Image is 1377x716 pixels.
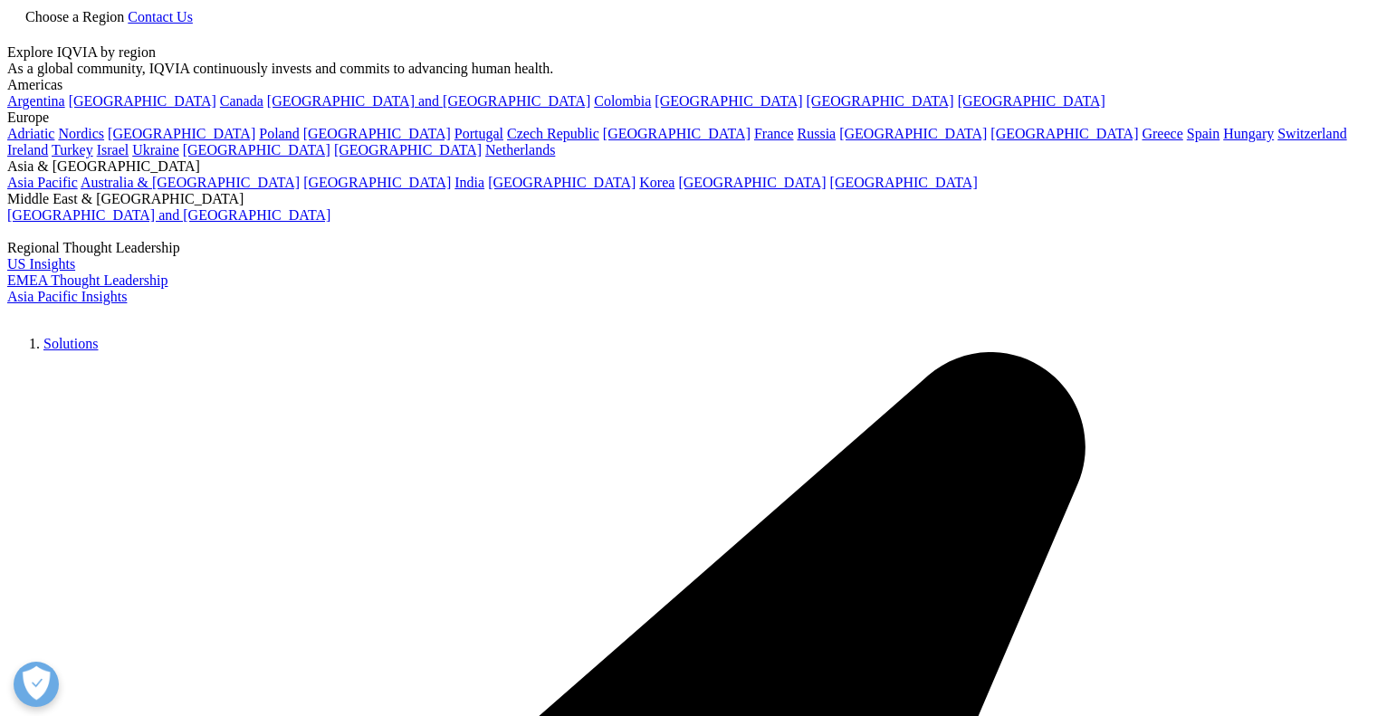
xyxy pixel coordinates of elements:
[7,158,1370,175] div: Asia & [GEOGRAPHIC_DATA]
[81,175,300,190] a: Australia & [GEOGRAPHIC_DATA]
[303,175,451,190] a: [GEOGRAPHIC_DATA]
[97,142,129,158] a: Israel
[7,289,127,304] a: Asia Pacific Insights
[267,93,590,109] a: [GEOGRAPHIC_DATA] and [GEOGRAPHIC_DATA]
[7,110,1370,126] div: Europe
[485,142,555,158] a: Netherlands
[1142,126,1182,141] a: Greece
[7,175,78,190] a: Asia Pacific
[108,126,255,141] a: [GEOGRAPHIC_DATA]
[807,93,954,109] a: [GEOGRAPHIC_DATA]
[1223,126,1274,141] a: Hungary
[754,126,794,141] a: France
[7,44,1370,61] div: Explore IQVIA by region
[639,175,674,190] a: Korea
[132,142,179,158] a: Ukraine
[958,93,1105,109] a: [GEOGRAPHIC_DATA]
[1187,126,1219,141] a: Spain
[839,126,987,141] a: [GEOGRAPHIC_DATA]
[52,142,93,158] a: Turkey
[183,142,330,158] a: [GEOGRAPHIC_DATA]
[128,9,193,24] a: Contact Us
[58,126,104,141] a: Nordics
[7,126,54,141] a: Adriatic
[603,126,751,141] a: [GEOGRAPHIC_DATA]
[454,126,503,141] a: Portugal
[220,93,263,109] a: Canada
[7,191,1370,207] div: Middle East & [GEOGRAPHIC_DATA]
[25,9,124,24] span: Choose a Region
[69,93,216,109] a: [GEOGRAPHIC_DATA]
[334,142,482,158] a: [GEOGRAPHIC_DATA]
[594,93,651,109] a: Colombia
[7,142,48,158] a: Ireland
[798,126,837,141] a: Russia
[7,240,1370,256] div: Regional Thought Leadership
[678,175,826,190] a: [GEOGRAPHIC_DATA]
[488,175,636,190] a: [GEOGRAPHIC_DATA]
[7,207,330,223] a: [GEOGRAPHIC_DATA] and [GEOGRAPHIC_DATA]
[507,126,599,141] a: Czech Republic
[7,256,75,272] a: US Insights
[7,272,167,288] a: EMEA Thought Leadership
[259,126,299,141] a: Poland
[655,93,802,109] a: [GEOGRAPHIC_DATA]
[7,61,1370,77] div: As a global community, IQVIA continuously invests and commits to advancing human health.
[7,77,1370,93] div: Americas
[830,175,978,190] a: [GEOGRAPHIC_DATA]
[43,336,98,351] a: Solutions
[7,93,65,109] a: Argentina
[454,175,484,190] a: India
[303,126,451,141] a: [GEOGRAPHIC_DATA]
[990,126,1138,141] a: [GEOGRAPHIC_DATA]
[1277,126,1346,141] a: Switzerland
[14,662,59,707] button: Open Preferences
